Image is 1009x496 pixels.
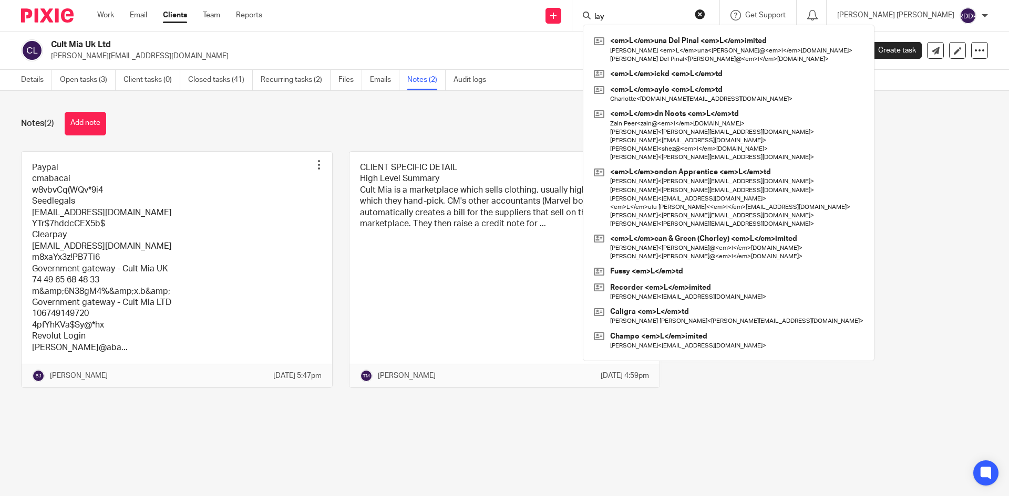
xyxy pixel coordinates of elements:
[44,119,54,128] span: (2)
[273,371,322,381] p: [DATE] 5:47pm
[51,51,845,61] p: [PERSON_NAME][EMAIL_ADDRESS][DOMAIN_NAME]
[745,12,786,19] span: Get Support
[51,39,686,50] h2: Cult Mia Uk Ltd
[163,10,187,20] a: Clients
[960,7,976,24] img: svg%3E
[261,70,331,90] a: Recurring tasks (2)
[32,370,45,382] img: svg%3E
[130,10,147,20] a: Email
[601,371,649,381] p: [DATE] 4:59pm
[21,39,43,61] img: svg%3E
[861,42,922,59] a: Create task
[695,9,705,19] button: Clear
[236,10,262,20] a: Reports
[338,70,362,90] a: Files
[97,10,114,20] a: Work
[188,70,253,90] a: Closed tasks (41)
[21,70,52,90] a: Details
[65,112,106,135] button: Add note
[378,371,436,381] p: [PERSON_NAME]
[593,13,688,22] input: Search
[60,70,116,90] a: Open tasks (3)
[360,370,373,382] img: svg%3E
[50,371,108,381] p: [PERSON_NAME]
[203,10,220,20] a: Team
[21,8,74,23] img: Pixie
[454,70,494,90] a: Audit logs
[21,118,54,129] h1: Notes
[837,10,954,20] p: [PERSON_NAME] [PERSON_NAME]
[370,70,399,90] a: Emails
[407,70,446,90] a: Notes (2)
[123,70,180,90] a: Client tasks (0)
